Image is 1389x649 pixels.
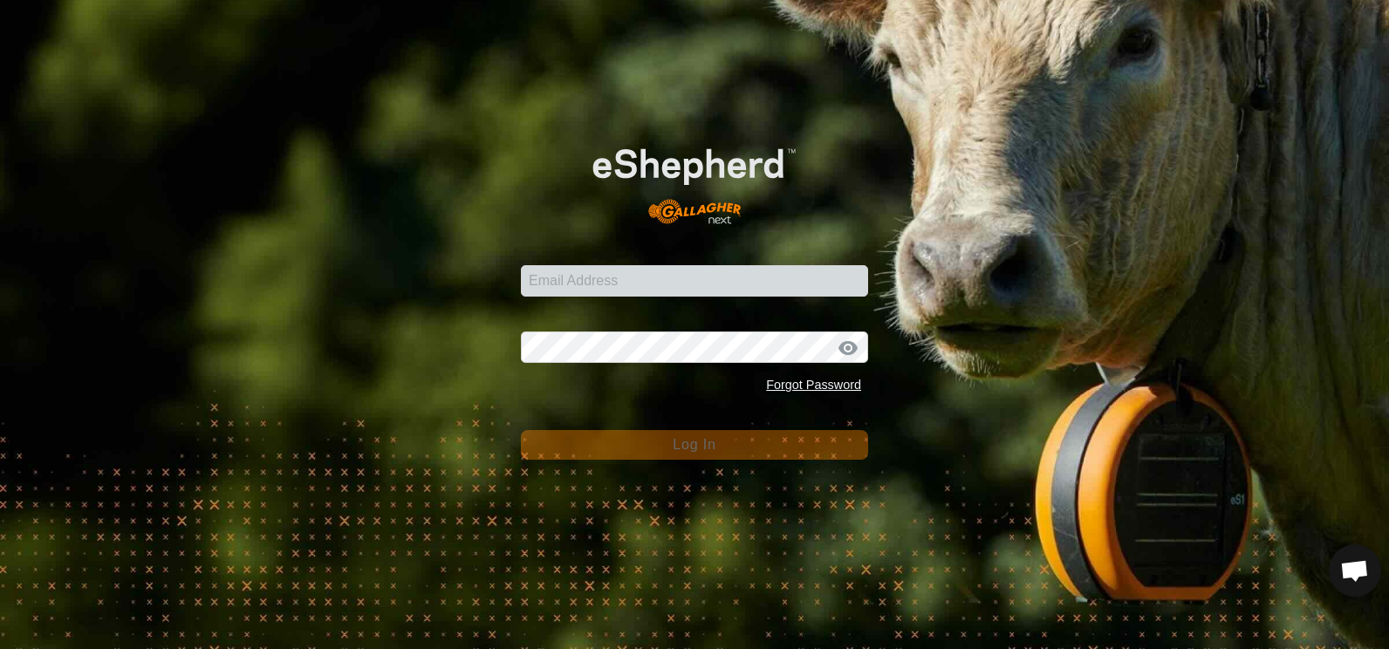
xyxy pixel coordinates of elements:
span: Log In [673,437,715,452]
input: Email Address [521,265,868,297]
div: Open chat [1329,544,1381,597]
img: E-shepherd Logo [556,120,833,238]
button: Log In [521,430,868,460]
a: Forgot Password [766,378,861,392]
